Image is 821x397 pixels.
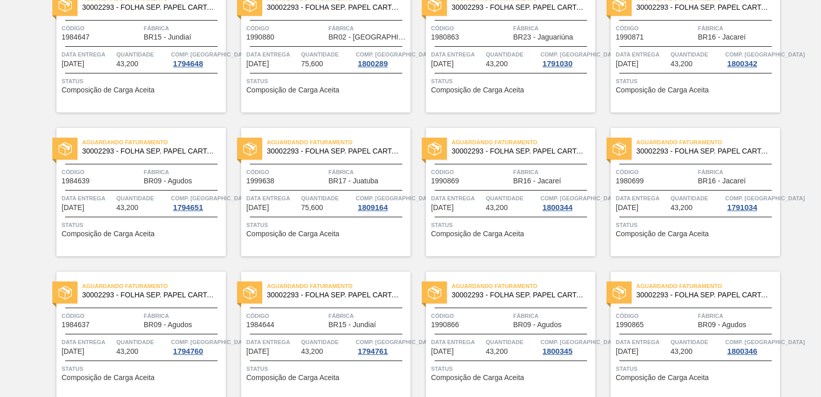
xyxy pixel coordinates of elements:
span: BR16 - Jacareí [698,177,746,185]
span: Aguardando Faturamento [636,281,780,291]
span: 30002293 - FOLHA SEP. PAPEL CARTAO 1200x1000M 350g [636,147,772,155]
span: 30002293 - FOLHA SEP. PAPEL CARTAO 1200x1000M 350g [82,147,218,155]
span: 43,200 [671,348,693,355]
a: Comp. [GEOGRAPHIC_DATA]1800344 [540,193,593,212]
span: Código [246,311,326,321]
span: Data entrega [431,49,483,60]
span: Data entrega [616,49,668,60]
span: 30002293 - FOLHA SEP. PAPEL CARTAO 1200x1000M 350g [636,291,772,299]
span: 01/09/2025 [616,348,638,355]
span: 1980699 [616,177,644,185]
span: BR09 - Agudos [513,321,561,329]
span: 30002293 - FOLHA SEP. PAPEL CARTAO 1200x1000M 350g [267,147,402,155]
a: Comp. [GEOGRAPHIC_DATA]1794648 [171,49,223,68]
span: 75,600 [301,204,323,212]
span: Comp. Carga [171,193,250,203]
span: Data entrega [246,337,299,347]
img: status [243,286,257,299]
span: 30002293 - FOLHA SEP. PAPEL CARTAO 1200x1000M 350g [267,4,402,11]
a: statusAguardando Faturamento30002293 - FOLHA SEP. PAPEL CARTAO 1200x1000M 350gCódigo1999638Fábric... [226,128,411,256]
span: Quantidade [486,337,538,347]
a: Comp. [GEOGRAPHIC_DATA]1791030 [540,49,593,68]
span: Comp. Carga [356,337,435,347]
span: BR23 - Jaguariúna [513,33,573,41]
span: Aguardando Faturamento [82,137,226,147]
div: 1809164 [356,203,389,212]
span: 1984644 [246,321,275,329]
span: Status [431,76,593,86]
span: Composição de Carga Aceita [616,230,709,238]
span: Composição de Carga Aceita [62,374,154,382]
img: status [58,286,72,299]
span: 30002293 - FOLHA SEP. PAPEL CARTAO 1200x1000M 350g [452,291,587,299]
span: Fábrica [328,167,408,177]
span: Fábrica [513,23,593,33]
span: Data entrega [62,193,114,203]
span: 75,600 [301,60,323,68]
span: Fábrica [328,311,408,321]
a: statusAguardando Faturamento30002293 - FOLHA SEP. PAPEL CARTAO 1200x1000M 350gCódigo1980699Fábric... [595,128,780,256]
span: Aguardando Faturamento [267,281,411,291]
span: Comp. Carga [725,337,805,347]
span: Código [616,167,695,177]
div: 1800346 [725,347,759,355]
span: 1984647 [62,33,90,41]
span: Data entrega [431,337,483,347]
div: 1800342 [725,60,759,68]
span: BR15 - Jundiaí [328,321,376,329]
span: Data entrega [246,193,299,203]
span: Aguardando Faturamento [452,137,595,147]
span: Código [62,23,141,33]
span: 1990880 [246,33,275,41]
span: 26/08/2025 [62,204,84,212]
span: 1984637 [62,321,90,329]
span: Comp. Carga [540,337,620,347]
span: Composição de Carga Aceita [431,374,524,382]
span: 1990869 [431,177,459,185]
span: Fábrica [698,311,777,321]
div: 1791030 [540,60,574,68]
span: 30002293 - FOLHA SEP. PAPEL CARTAO 1200x1000M 350g [267,291,402,299]
span: 25/08/2025 [246,60,269,68]
span: Comp. Carga [725,193,805,203]
div: 1794648 [171,60,205,68]
span: 43,200 [486,348,508,355]
span: 43,200 [116,348,139,355]
span: Quantidade [671,49,723,60]
span: Código [616,311,695,321]
a: statusAguardando Faturamento30002293 - FOLHA SEP. PAPEL CARTAO 1200x1000M 350gCódigo1990869Fábric... [411,128,595,256]
span: Quantidade [116,337,169,347]
span: BR17 - Juatuba [328,177,378,185]
a: Comp. [GEOGRAPHIC_DATA]1794760 [171,337,223,355]
span: Status [616,364,777,374]
span: Quantidade [486,193,538,203]
span: Quantidade [301,49,354,60]
span: Quantidade [116,193,169,203]
span: Status [246,76,408,86]
div: 1794761 [356,347,389,355]
span: Comp. Carga [171,49,250,60]
span: BR15 - Jundiaí [144,33,191,41]
span: 1990866 [431,321,459,329]
img: status [613,286,626,299]
span: Quantidade [301,337,354,347]
span: Código [62,167,141,177]
span: 20/08/2025 [62,60,84,68]
span: 1999638 [246,177,275,185]
span: 1980863 [431,33,459,41]
span: Código [246,167,326,177]
img: status [58,142,72,156]
span: Data entrega [431,193,483,203]
span: Data entrega [246,49,299,60]
span: Data entrega [62,337,114,347]
span: Composição de Carga Aceita [616,374,709,382]
div: 1800289 [356,60,389,68]
span: Composição de Carga Aceita [62,86,154,94]
span: Quantidade [486,49,538,60]
a: Comp. [GEOGRAPHIC_DATA]1809164 [356,193,408,212]
a: statusAguardando Faturamento30002293 - FOLHA SEP. PAPEL CARTAO 1200x1000M 350gCódigo1984639Fábric... [41,128,226,256]
span: Composição de Carga Aceita [431,86,524,94]
span: Código [431,311,511,321]
span: Composição de Carga Aceita [246,374,339,382]
span: 28/08/2025 [62,348,84,355]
